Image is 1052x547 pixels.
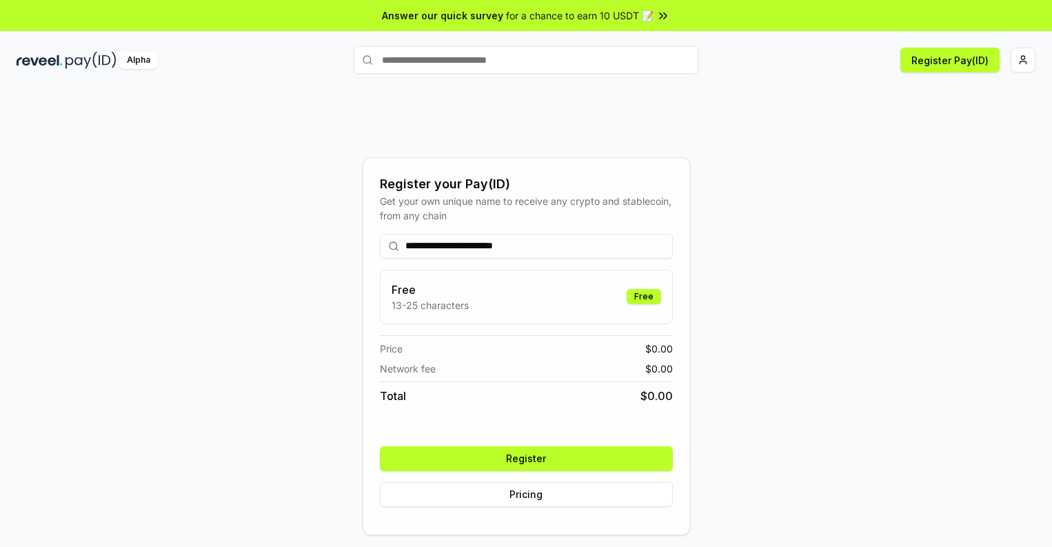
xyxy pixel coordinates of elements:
[380,341,403,356] span: Price
[380,361,436,376] span: Network fee
[392,281,469,298] h3: Free
[645,341,673,356] span: $ 0.00
[380,194,673,223] div: Get your own unique name to receive any crypto and stablecoin, from any chain
[392,298,469,312] p: 13-25 characters
[65,52,117,69] img: pay_id
[380,175,673,194] div: Register your Pay(ID)
[17,52,63,69] img: reveel_dark
[382,8,503,23] span: Answer our quick survey
[380,446,673,471] button: Register
[645,361,673,376] span: $ 0.00
[900,48,1000,72] button: Register Pay(ID)
[380,388,406,404] span: Total
[627,289,661,304] div: Free
[380,482,673,507] button: Pricing
[640,388,673,404] span: $ 0.00
[119,52,158,69] div: Alpha
[506,8,654,23] span: for a chance to earn 10 USDT 📝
